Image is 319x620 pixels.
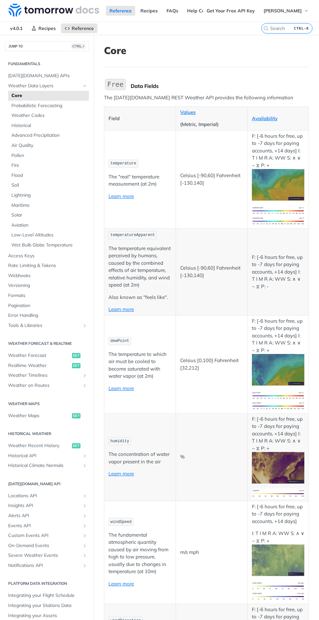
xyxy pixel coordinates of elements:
span: windSpeed [110,520,132,524]
a: Recipes [137,6,161,16]
p: (Metric, Imperial) [180,121,243,128]
span: Error Handling [8,312,87,319]
p: F: [-6 hours for free, up to -7 days for paying accounts, +14 days] [252,503,304,525]
span: Realtime Weather [8,362,70,369]
button: Show subpages for Historical Climate Normals [82,463,87,468]
a: Weather Recent Historyget [5,441,89,451]
h2: Platform DATA integration [5,581,89,586]
a: Weather on RoutesShow subpages for Weather on Routes [5,381,89,390]
span: temperature [110,161,136,166]
span: Historical [11,122,87,129]
p: Celsius [-90,60] Fahrenheit [-130,140] [180,264,243,279]
a: [DATE][DOMAIN_NAME] APIs [5,71,89,81]
button: Show subpages for Tools & Libraries [82,323,87,328]
h1: Core [104,45,309,56]
span: get [72,363,80,368]
a: Historical [8,121,89,131]
a: Fire [8,161,89,170]
p: The fundamental atmospheric quantity caused by air moving from high to low pressure, usually due ... [109,531,171,575]
a: Insights APIShow subpages for Insights API [5,501,89,511]
span: Aviation [11,222,87,229]
a: Weather Mapsget [5,411,89,421]
a: Custom Events APIShow subpages for Custom Events API [5,531,89,541]
p: The [DATE][DOMAIN_NAME] REST Weather API provides the following information [104,94,309,102]
span: Recipes [38,25,56,31]
a: Soil [8,180,89,190]
span: Integrating your Stations Data [8,602,87,609]
span: Expand image [252,181,304,188]
span: Insights API [8,502,80,509]
a: Events APIShow subpages for Events API [5,521,89,531]
span: Weather Codes [11,112,87,119]
span: Expand image [252,207,304,213]
p: F: [-6 hours for free, up to -7 days for paying accounts, +14 days] I: T I M R A: WW S: ∧ ∨ ~ ⧖ P: + [252,317,304,386]
a: Learn more [109,193,134,199]
svg: Search [263,26,268,31]
a: Error Handling [5,311,89,320]
a: Maritime [8,201,89,210]
p: The concentration of water vapor present in the air [109,451,171,465]
span: Flood [11,172,87,179]
a: Pollen [8,151,89,161]
a: Core [8,91,89,101]
a: Help Center [183,6,217,16]
a: Weather Data LayersHide subpages for Weather Data Layers [5,81,89,91]
span: Custom Events API [8,532,80,539]
span: Weather Timelines [8,372,80,379]
button: [PERSON_NAME] [260,6,312,16]
a: Learn more [109,385,134,391]
a: Locations APIShow subpages for Locations API [5,491,89,501]
span: Weather Maps [8,413,70,419]
a: Probabilistic Forecasting [8,101,89,111]
a: Recipes [28,23,59,33]
span: Expand image [252,402,304,409]
button: Show subpages for Events API [82,523,87,528]
span: Weather Forecast [8,352,70,359]
a: Flood [8,171,89,180]
span: Expand image [252,392,304,398]
span: Pollen [11,152,87,159]
span: Integrating your Assets [8,613,87,619]
span: get [72,413,80,418]
p: Also known as "feels like". [109,294,171,301]
a: Learn more [109,471,134,477]
span: Weather on Routes [8,382,80,389]
span: Core [11,92,87,99]
a: Lightning [8,190,89,200]
span: Historical API [8,453,80,459]
span: Expand image [252,218,304,224]
span: Locations API [8,493,80,499]
a: On-Demand EventsShow subpages for On-Demand Events [5,541,89,551]
span: Expand image [252,490,304,496]
span: Webhooks [8,273,87,279]
p: F: [-6 hours for free, up to -7 days for paying accounts, +14 days] I: T I M R A: WW S: ∧ ∨ ~ ⧖ P: + [252,133,304,201]
span: Access Keys [8,253,87,259]
a: Alerts APIShow subpages for Alerts API [5,511,89,521]
p: The temperature equivalent perceived by humans, caused by the combined effects of air temperature... [109,245,171,289]
a: Tools & LibrariesShow subpages for Tools & Libraries [5,321,89,331]
span: Soil [11,182,87,189]
span: Expand image [252,366,304,372]
a: Rate Limiting & Tokens [5,261,89,271]
h2: Fundamentals [5,61,89,67]
a: Pagination [5,301,89,311]
span: v4.0.1 [7,23,26,33]
a: Weather TimelinesShow subpages for Weather Timelines [5,371,89,380]
span: Reference [72,25,94,31]
h2: Historical Weather [5,431,89,437]
span: Notifications API [8,562,80,569]
span: CTRL-/ [71,44,85,49]
span: temperatureApparent [110,233,155,237]
span: Expand image [252,464,304,470]
span: Maritime [11,202,87,209]
a: Historical APIShow subpages for Historical API [5,451,89,461]
p: I: T I M R A: WW S: ∧ ∨ ~ ⧖ P: + [252,530,304,576]
a: Formats [5,291,89,301]
img: Tomorrow.io Weather API Docs [8,4,99,17]
a: Get Your Free API Key [203,6,258,16]
span: [DATE][DOMAIN_NAME] APIs [8,73,87,79]
a: Aviation [8,220,89,230]
p: m/s mph [180,549,243,556]
span: Expand image [252,557,304,563]
a: Reference [61,23,97,33]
